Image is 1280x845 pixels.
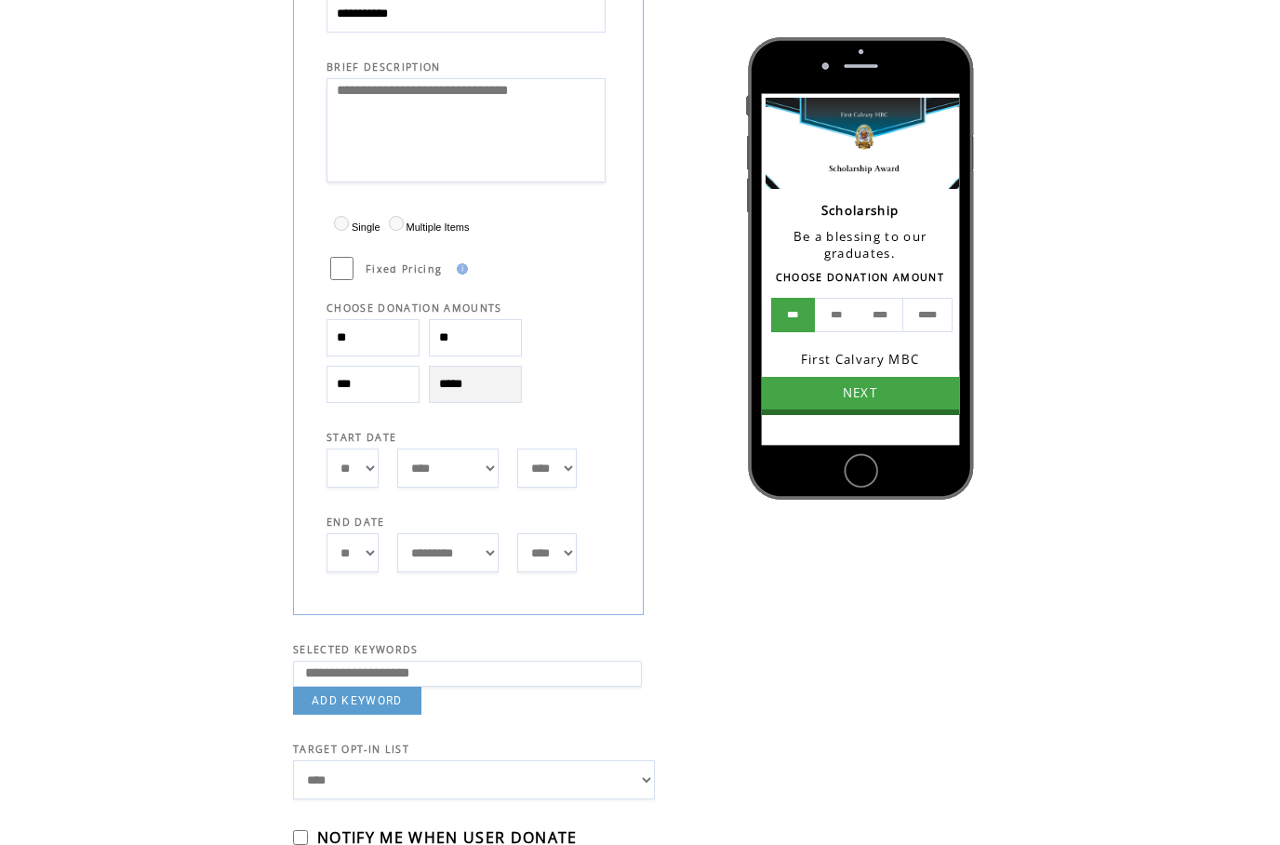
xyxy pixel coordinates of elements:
[762,378,959,410] a: NEXT
[327,302,502,315] span: CHOOSE DONATION AMOUNTS
[366,263,442,276] span: Fixed Pricing
[384,222,470,234] label: Multiple Items
[329,222,380,234] label: Single
[821,203,900,220] span: Scholarship
[293,744,409,757] span: TARGET OPT-IN LIST
[327,516,385,530] span: END DATE
[801,352,920,369] span: First Calvary MBC
[793,229,927,262] span: Be a blessing to our graduates.
[327,61,441,74] span: BRIEF DESCRIPTION
[327,432,396,445] span: START DATE
[293,688,421,716] a: ADD KEYWORD
[389,217,404,232] input: Multiple Items
[762,95,967,194] img: Loading
[776,272,944,285] span: CHOOSE DONATION AMOUNT
[451,264,468,275] img: help.gif
[293,644,419,657] span: SELECTED KEYWORDS
[334,217,349,232] input: Single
